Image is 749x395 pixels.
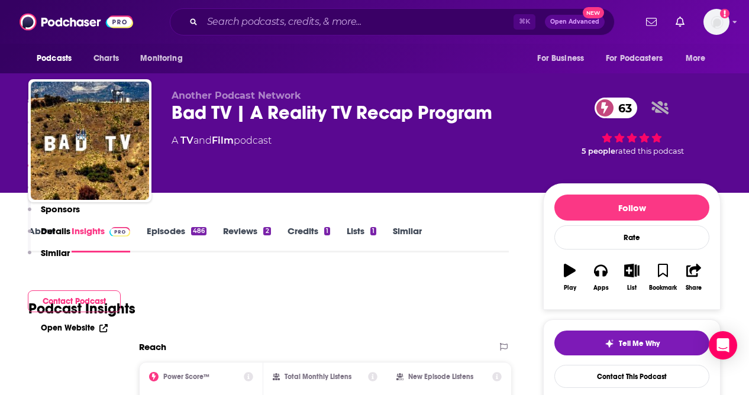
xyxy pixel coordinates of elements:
[649,284,677,292] div: Bookmark
[686,50,706,67] span: More
[554,256,585,299] button: Play
[554,331,709,355] button: tell me why sparkleTell Me Why
[170,8,615,35] div: Search podcasts, credits, & more...
[564,284,576,292] div: Play
[545,15,605,29] button: Open AdvancedNew
[598,47,680,70] button: open menu
[370,227,376,235] div: 1
[139,341,166,352] h2: Reach
[529,47,599,70] button: open menu
[606,50,663,67] span: For Podcasters
[709,331,737,360] div: Open Intercom Messenger
[606,98,638,118] span: 63
[147,225,206,252] a: Episodes486
[393,225,422,252] a: Similar
[172,90,301,101] span: Another Podcast Network
[605,339,614,348] img: tell me why sparkle
[627,284,637,292] div: List
[550,19,599,25] span: Open Advanced
[671,12,689,32] a: Show notifications dropdown
[703,9,729,35] span: Logged in as camsdkc
[93,50,119,67] span: Charts
[140,50,182,67] span: Monitoring
[619,339,660,348] span: Tell Me Why
[41,247,70,258] p: Similar
[616,256,647,299] button: List
[514,14,535,30] span: ⌘ K
[543,90,721,163] div: 63 5 peoplerated this podcast
[28,47,87,70] button: open menu
[163,373,209,381] h2: Power Score™
[324,227,330,235] div: 1
[202,12,514,31] input: Search podcasts, credits, & more...
[263,227,270,235] div: 2
[703,9,729,35] button: Show profile menu
[37,50,72,67] span: Podcasts
[288,225,330,252] a: Credits1
[554,195,709,221] button: Follow
[554,225,709,250] div: Rate
[285,373,351,381] h2: Total Monthly Listens
[585,256,616,299] button: Apps
[191,227,206,235] div: 486
[347,225,376,252] a: Lists1
[212,135,234,146] a: Film
[582,147,615,156] span: 5 people
[193,135,212,146] span: and
[172,134,272,148] div: A podcast
[537,50,584,67] span: For Business
[41,225,70,237] p: Details
[720,9,729,18] svg: Add a profile image
[20,11,133,33] img: Podchaser - Follow, Share and Rate Podcasts
[86,47,126,70] a: Charts
[703,9,729,35] img: User Profile
[679,256,709,299] button: Share
[615,147,684,156] span: rated this podcast
[132,47,198,70] button: open menu
[28,290,121,312] button: Contact Podcast
[554,365,709,388] a: Contact This Podcast
[31,82,149,200] img: Bad TV | A Reality TV Recap Program
[647,256,678,299] button: Bookmark
[180,135,193,146] a: TV
[677,47,721,70] button: open menu
[223,225,270,252] a: Reviews2
[595,98,638,118] a: 63
[28,225,70,247] button: Details
[686,284,702,292] div: Share
[583,7,604,18] span: New
[641,12,661,32] a: Show notifications dropdown
[28,247,70,269] button: Similar
[41,323,108,333] a: Open Website
[408,373,473,381] h2: New Episode Listens
[593,284,609,292] div: Apps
